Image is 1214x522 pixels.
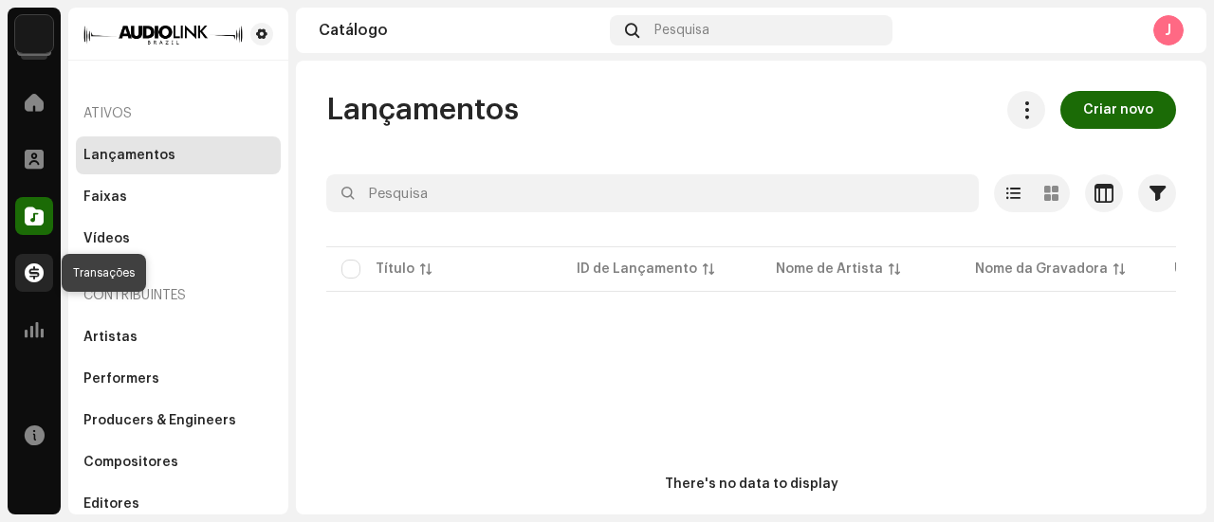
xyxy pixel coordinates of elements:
[76,360,281,398] re-m-nav-item: Performers
[83,496,139,512] div: Editores
[1153,15,1184,45] div: J
[326,91,519,129] span: Lançamentos
[83,23,243,45] img: 66658775-0fc6-4e6d-a4eb-175c1c38218d
[83,148,175,163] div: Lançamentos
[83,371,159,387] div: Performers
[76,402,281,440] re-m-nav-item: Producers & Engineers
[1060,91,1176,129] button: Criar novo
[76,273,281,318] re-a-nav-header: Contribuintes
[83,189,127,205] div: Faixas
[654,23,709,38] span: Pesquisa
[83,455,178,470] div: Compositores
[15,15,53,53] img: 730b9dfe-18b5-4111-b483-f30b0c182d82
[83,413,236,428] div: Producers & Engineers
[76,220,281,258] re-m-nav-item: Vídeos
[76,443,281,481] re-m-nav-item: Compositores
[76,91,281,136] re-a-nav-header: Ativos
[76,178,281,216] re-m-nav-item: Faixas
[319,23,602,38] div: Catálogo
[326,174,979,212] input: Pesquisa
[1083,91,1153,129] span: Criar novo
[76,318,281,356] re-m-nav-item: Artistas
[665,475,838,495] div: There's no data to display
[83,330,138,345] div: Artistas
[76,136,281,174] re-m-nav-item: Lançamentos
[83,231,130,246] div: Vídeos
